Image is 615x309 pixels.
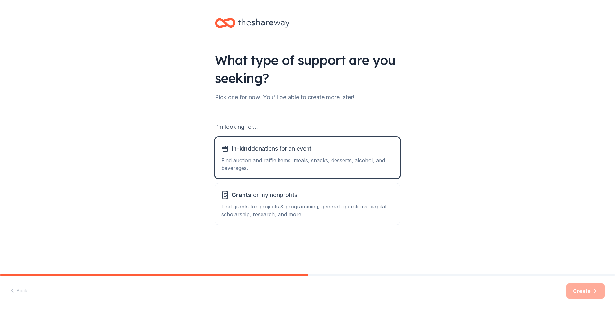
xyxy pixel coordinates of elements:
span: for my nonprofits [232,190,297,200]
div: Find auction and raffle items, meals, snacks, desserts, alcohol, and beverages. [221,156,394,172]
span: Grants [232,191,251,198]
button: Grantsfor my nonprofitsFind grants for projects & programming, general operations, capital, schol... [215,183,400,225]
div: Find grants for projects & programming, general operations, capital, scholarship, research, and m... [221,203,394,218]
button: In-kinddonations for an eventFind auction and raffle items, meals, snacks, desserts, alcohol, and... [215,137,400,178]
div: I'm looking for... [215,122,400,132]
span: In-kind [232,145,252,152]
div: What type of support are you seeking? [215,51,400,87]
span: donations for an event [232,144,311,154]
div: Pick one for now. You'll be able to create more later! [215,92,400,102]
